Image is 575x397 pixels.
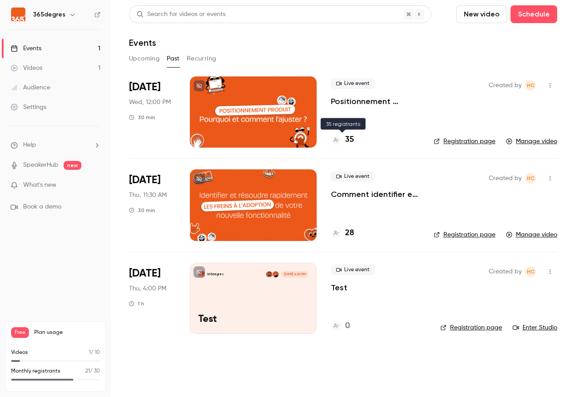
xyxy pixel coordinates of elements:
span: Thu, 4:00 PM [129,284,166,293]
button: Schedule [511,5,557,23]
a: Manage video [506,137,557,146]
span: HC [527,80,535,91]
span: 1 [89,350,91,355]
li: help-dropdown-opener [11,140,101,150]
button: Past [167,52,180,66]
a: SpeakerHub [23,160,58,170]
img: Hélène CHOMIENNE [273,271,279,277]
span: What's new [23,180,56,190]
span: Hélène CHOMIENNE [525,266,536,277]
h4: 0 [345,320,350,332]
span: Live event [331,265,375,275]
span: [DATE] [129,173,161,187]
span: Free [11,327,29,338]
a: Test365degresHélène CHOMIENNEDoriann Defemme[DATE] 4:00 PMTest [190,263,317,334]
button: New video [456,5,507,23]
div: Audience [11,83,50,92]
span: Hélène CHOMIENNE [525,80,536,91]
p: Test [198,314,308,325]
a: 28 [331,227,354,239]
span: Book a demo [23,202,61,212]
a: Enter Studio [513,323,557,332]
span: Thu, 11:30 AM [129,191,167,200]
span: [DATE] [129,80,161,94]
div: 1 h [129,300,144,307]
h4: 35 [345,134,354,146]
span: Live event [331,171,375,182]
span: HC [527,266,535,277]
div: 30 min [129,207,155,214]
span: Wed, 12:00 PM [129,98,171,107]
span: Created by [489,80,522,91]
a: Manage video [506,230,557,239]
span: Created by [489,173,522,184]
h6: 365degres [33,10,65,19]
div: Jun 26 Thu, 4:00 PM (Europe/Paris) [129,263,176,334]
span: Help [23,140,36,150]
a: 35 [331,134,354,146]
span: Created by [489,266,522,277]
img: 365degres [11,8,25,22]
a: 0 [331,320,350,332]
span: 21 [85,369,90,374]
div: Jul 3 Thu, 11:30 AM (Europe/Paris) [129,169,176,241]
a: Registration page [434,137,495,146]
span: new [64,161,81,170]
p: / 30 [85,367,100,375]
span: Live event [331,78,375,89]
span: [DATE] 4:00 PM [281,271,308,277]
button: Upcoming [129,52,160,66]
div: 30 min [129,114,155,121]
div: Events [11,44,41,53]
span: Hélène CHOMIENNE [525,173,536,184]
div: Aug 27 Wed, 12:00 PM (Europe/Paris) [129,76,176,148]
a: Registration page [440,323,502,332]
div: Settings [11,103,46,112]
a: Test [331,282,347,293]
div: Search for videos or events [137,10,225,19]
a: Comment identifier et lever rapidement les freins à l'adoption de vos nouvelles fonctionnalités ? [331,189,419,200]
button: Recurring [187,52,217,66]
span: Plan usage [34,329,100,336]
div: Videos [11,64,42,72]
span: [DATE] [129,266,161,281]
p: Monthly registrants [11,367,60,375]
img: Doriann Defemme [266,271,272,277]
a: Positionnement produit : Pourquoi et comment l'ajuster ? [331,96,419,107]
p: Videos [11,349,28,357]
a: Registration page [434,230,495,239]
h1: Events [129,37,156,48]
h4: 28 [345,227,354,239]
span: HC [527,173,535,184]
p: / 10 [89,349,100,357]
p: 365degres [207,272,224,277]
